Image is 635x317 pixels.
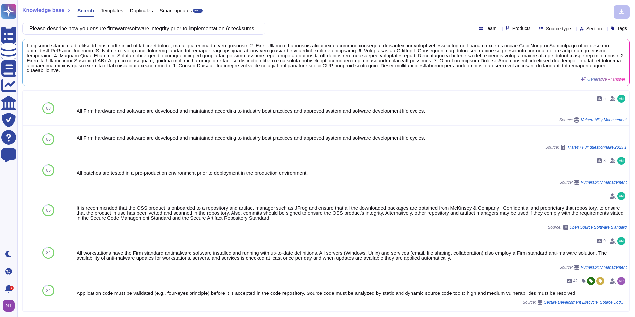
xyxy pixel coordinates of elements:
span: Vulnerability Management [581,265,627,269]
span: Source: [559,265,627,270]
input: Search a question or template... [26,23,258,34]
span: Team [486,26,497,31]
img: user [617,192,625,200]
img: user [617,237,625,245]
span: 5 [603,97,606,101]
span: 84 [46,251,51,255]
span: Products [512,26,530,31]
span: 42 [573,279,578,283]
span: 88 [46,106,51,110]
button: user [1,298,19,313]
span: Duplicates [130,8,153,13]
span: Source: [548,225,627,230]
span: 86 [46,137,51,141]
span: Templates [101,8,123,13]
span: Source: [545,145,627,150]
span: Source type [546,26,571,31]
span: Lo ipsumd sitametc adi elitsedd eiusmodte incid ut laboreetdolore, ma aliqua enimadm ven quisnost... [27,43,625,73]
div: All Firm hardware and software are developed and maintained according to industry best practices ... [77,108,627,113]
span: 8 [603,159,606,163]
span: Secure Development Lifecycle, Source Code Access [544,300,627,304]
span: Search [77,8,94,13]
span: Thales / Full questionnaire 2023 1 [567,145,627,149]
span: Knowledge base [22,8,64,13]
span: 9 [603,239,606,243]
div: 1 [10,286,14,290]
img: user [617,277,625,285]
span: Vulnerability Management [581,118,627,122]
span: Generative AI answer [587,77,625,81]
div: Application code must be validated (e.g., four-eyes principle) before it is accepted in the code ... [77,291,627,295]
span: Vulnerability Management [581,180,627,184]
span: 84 [46,289,51,293]
img: user [3,300,15,312]
span: Source: [559,117,627,123]
span: Tags [617,26,627,31]
div: All Firm hardware and software are developed and maintained according to industry best practices ... [77,135,627,140]
span: 85 [46,168,51,172]
span: Section [586,26,602,31]
span: Smart updates [160,8,192,13]
img: user [617,95,625,103]
span: Source: [559,180,627,185]
span: Open Source Software Standard [570,225,627,229]
div: All workstations have the Firm standard antimalware software installed and running with up-to-dat... [77,250,627,260]
div: It is recommended that the OSS product is onboarded to a repository and artifact manager such as ... [77,205,627,220]
div: BETA [193,9,203,13]
div: All patches are tested in a pre-production environment prior to deployment in the production envi... [77,170,627,175]
img: user [617,157,625,165]
span: 85 [46,208,51,212]
span: Source: [523,300,627,305]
